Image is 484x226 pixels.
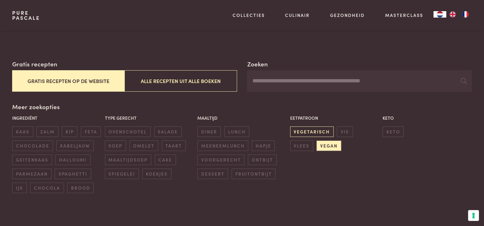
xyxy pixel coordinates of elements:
span: brood [67,183,94,193]
a: NL [433,11,446,18]
aside: Language selected: Nederlands [433,11,472,18]
p: Type gerecht [105,115,194,121]
p: Ingrediënt [12,115,101,121]
span: zalm [36,126,58,137]
span: cake [155,154,176,165]
a: Culinair [285,12,310,19]
span: soep [105,140,126,151]
span: fruitontbijt [232,169,275,179]
span: ovenschotel [105,126,151,137]
span: halloumi [55,154,90,165]
span: chocola [30,183,64,193]
div: Language [433,11,446,18]
span: spiegelei [105,169,139,179]
ul: Language list [446,11,472,18]
a: Gezondheid [330,12,365,19]
a: Masterclass [385,12,423,19]
span: hapje [252,140,275,151]
span: dessert [197,169,228,179]
span: omelet [130,140,158,151]
p: Eetpatroon [290,115,379,121]
span: vis [337,126,353,137]
button: Alle recepten uit alle boeken [124,70,237,92]
button: Uw voorkeuren voor toestemming voor trackingtechnologieën [468,210,479,221]
span: taart [162,140,186,151]
a: FR [459,11,472,18]
p: Maaltijd [197,115,287,121]
a: PurePascale [12,10,40,20]
span: feta [81,126,101,137]
span: vegan [316,140,341,151]
span: parmezaan [12,169,51,179]
span: geitenkaas [12,154,52,165]
span: kabeljauw [56,140,93,151]
span: vegetarisch [290,126,334,137]
span: vlees [290,140,313,151]
span: kip [62,126,77,137]
span: kaas [12,126,33,137]
span: salade [154,126,182,137]
span: keto [383,126,404,137]
span: meeneemlunch [197,140,248,151]
span: koekjes [142,169,171,179]
a: Collecties [233,12,265,19]
span: voorgerecht [197,154,244,165]
span: ontbijt [248,154,277,165]
span: chocolade [12,140,53,151]
span: maaltijdsoep [105,154,151,165]
span: diner [197,126,221,137]
span: lunch [224,126,249,137]
label: Gratis recepten [12,59,57,69]
label: Zoeken [247,59,267,69]
p: Keto [383,115,472,121]
button: Gratis recepten op de website [12,70,124,92]
span: spaghetti [55,169,91,179]
span: ijs [12,183,27,193]
a: EN [446,11,459,18]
